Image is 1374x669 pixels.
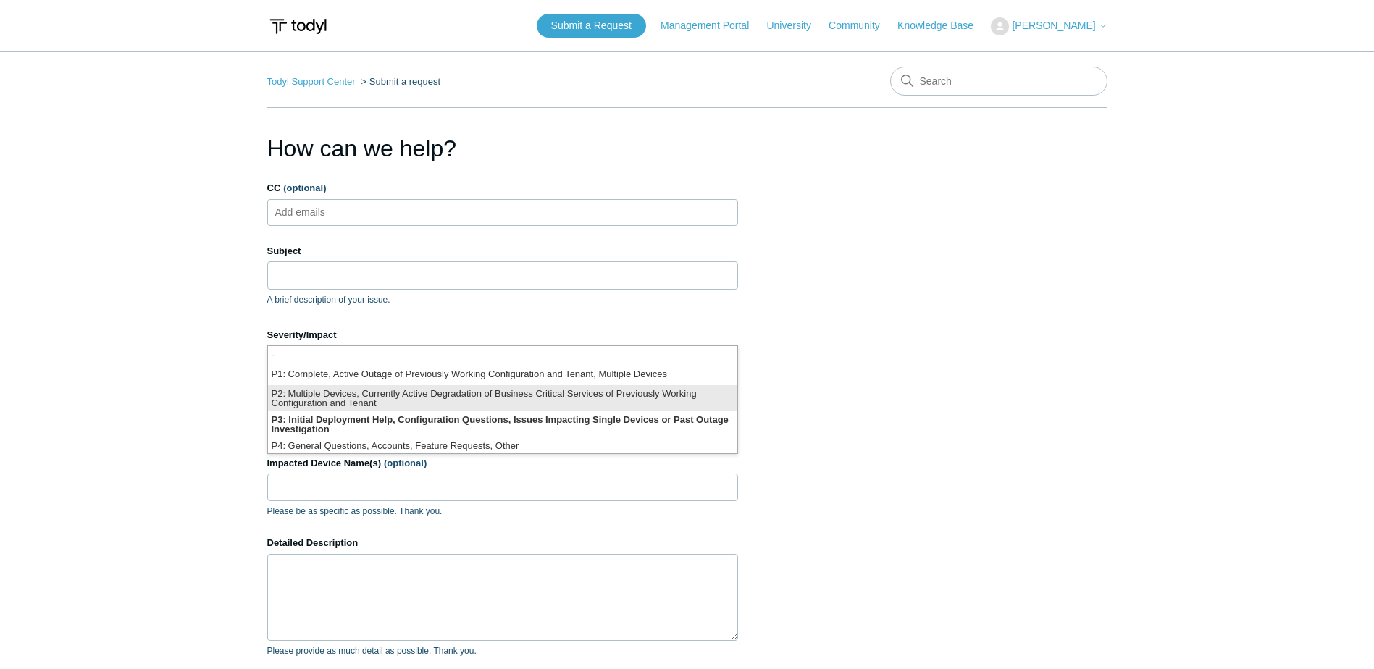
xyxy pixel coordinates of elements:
a: Knowledge Base [897,18,988,33]
a: University [766,18,825,33]
li: Todyl Support Center [267,76,359,87]
label: Severity/Impact [267,328,738,342]
button: [PERSON_NAME] [991,17,1107,35]
label: CC [267,181,738,195]
label: Subject [267,244,738,258]
span: [PERSON_NAME] [1012,20,1095,31]
li: P1: Complete, Active Outage of Previously Working Configuration and Tenant, Multiple Devices [268,366,737,385]
img: Todyl Support Center Help Center home page [267,13,329,40]
p: A brief description of your issue. [267,293,738,306]
span: (optional) [283,182,326,193]
li: P4: General Questions, Accounts, Feature Requests, Other [268,437,737,457]
p: Please provide as much detail as possible. Thank you. [267,644,738,657]
li: P3: Initial Deployment Help, Configuration Questions, Issues Impacting Single Devices or Past Out... [268,411,737,437]
li: P2: Multiple Devices, Currently Active Degradation of Business Critical Services of Previously Wo... [268,385,737,411]
label: Detailed Description [267,536,738,550]
li: Submit a request [358,76,440,87]
p: Please be as specific as possible. Thank you. [267,505,738,518]
label: Impacted Device Name(s) [267,456,738,471]
a: Management Portal [661,18,763,33]
h1: How can we help? [267,131,738,166]
a: Submit a Request [537,14,646,38]
li: - [268,346,737,366]
input: Add emails [269,201,356,223]
span: (optional) [384,458,427,468]
a: Todyl Support Center [267,76,356,87]
input: Search [890,67,1107,96]
a: Community [829,18,895,33]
